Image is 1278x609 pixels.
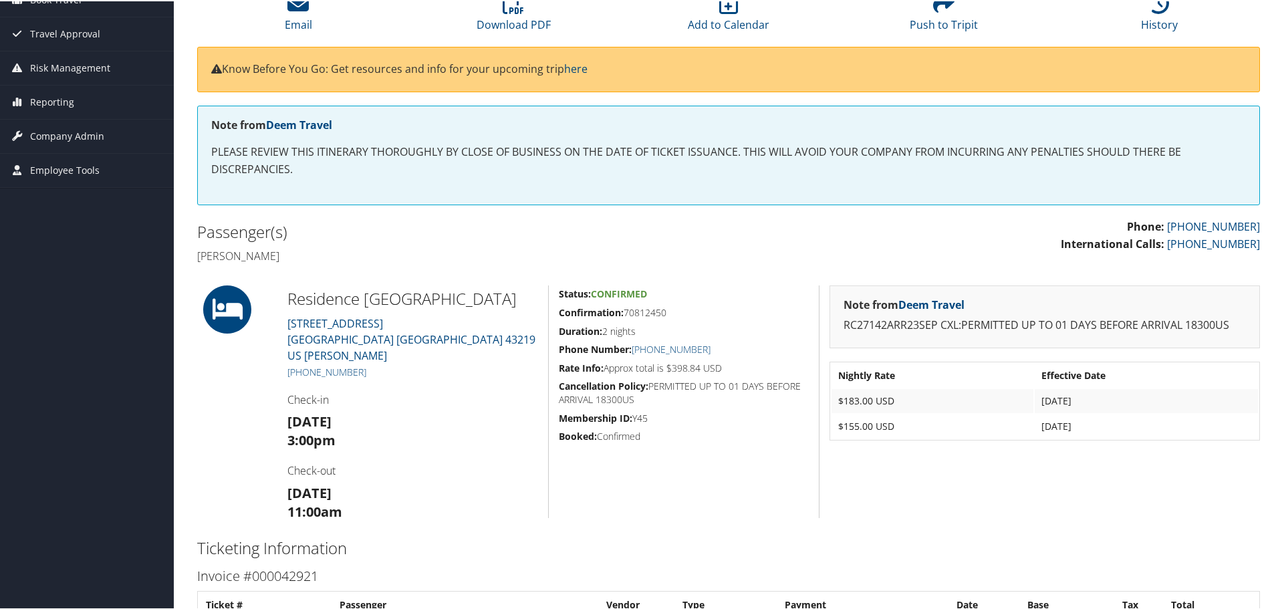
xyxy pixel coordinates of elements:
[559,324,809,337] h5: 2 nights
[559,305,809,318] h5: 70812450
[211,59,1246,77] p: Know Before You Go: Get resources and info for your upcoming trip
[559,429,597,441] strong: Booked:
[30,152,100,186] span: Employee Tools
[832,388,1033,412] td: $183.00 USD
[1035,362,1258,386] th: Effective Date
[287,411,332,429] strong: [DATE]
[564,60,588,75] a: here
[211,116,332,131] strong: Note from
[287,315,535,362] a: [STREET_ADDRESS][GEOGRAPHIC_DATA] [GEOGRAPHIC_DATA] 43219 US [PERSON_NAME]
[197,247,719,262] h4: [PERSON_NAME]
[211,142,1246,176] p: PLEASE REVIEW THIS ITINERARY THOROUGHLY BY CLOSE OF BUSINESS ON THE DATE OF TICKET ISSUANCE. THIS...
[559,324,602,336] strong: Duration:
[266,116,332,131] a: Deem Travel
[1061,235,1164,250] strong: International Calls:
[559,305,624,318] strong: Confirmation:
[832,413,1033,437] td: $155.00 USD
[30,84,74,118] span: Reporting
[1127,218,1164,233] strong: Phone:
[559,360,604,373] strong: Rate Info:
[1035,413,1258,437] td: [DATE]
[1035,388,1258,412] td: [DATE]
[287,462,538,477] h4: Check-out
[287,430,336,448] strong: 3:00pm
[197,219,719,242] h2: Passenger(s)
[197,535,1260,558] h2: Ticketing Information
[287,286,538,309] h2: Residence [GEOGRAPHIC_DATA]
[559,378,809,404] h5: PERMITTED UP TO 01 DAYS BEFORE ARRIVAL 18300US
[632,342,711,354] a: [PHONE_NUMBER]
[559,378,648,391] strong: Cancellation Policy:
[844,296,965,311] strong: Note from
[30,118,104,152] span: Company Admin
[30,50,110,84] span: Risk Management
[197,566,1260,584] h3: Invoice #000042921
[559,410,809,424] h5: Y45
[30,16,100,49] span: Travel Approval
[287,364,366,377] a: [PHONE_NUMBER]
[559,410,632,423] strong: Membership ID:
[559,429,809,442] h5: Confirmed
[591,286,647,299] span: Confirmed
[559,286,591,299] strong: Status:
[287,501,342,519] strong: 11:00am
[287,483,332,501] strong: [DATE]
[832,362,1033,386] th: Nightly Rate
[1167,235,1260,250] a: [PHONE_NUMBER]
[559,360,809,374] h5: Approx total is $398.84 USD
[559,342,632,354] strong: Phone Number:
[898,296,965,311] a: Deem Travel
[287,391,538,406] h4: Check-in
[1167,218,1260,233] a: [PHONE_NUMBER]
[844,316,1246,333] p: RC27142ARR23SEP CXL:PERMITTED UP TO 01 DAYS BEFORE ARRIVAL 18300US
